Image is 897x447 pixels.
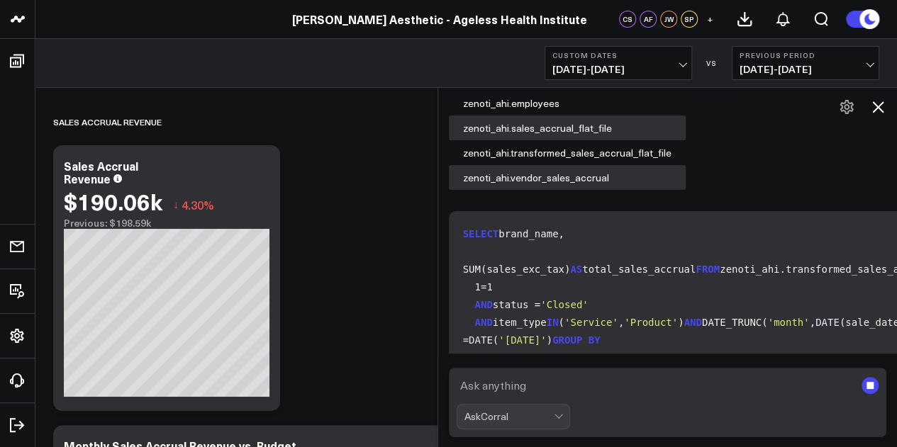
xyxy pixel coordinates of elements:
[64,217,269,229] div: Previous: $198.59k
[767,317,809,328] span: 'month'
[701,11,718,28] button: +
[681,11,698,28] div: SP
[64,188,162,214] div: $190.06k
[815,317,840,328] span: DATE
[474,317,492,328] span: AND
[707,14,713,24] span: +
[469,334,493,346] span: DATE
[449,115,686,140] div: zenoti_ahi.sales_accrual_flat_file
[570,264,582,275] span: AS
[64,158,138,186] div: Sales Accrual Revenue
[547,317,559,328] span: IN
[173,196,179,214] span: ↓
[182,197,214,213] span: 4.30%
[53,106,162,138] div: Sales Accrual Revenue
[624,317,678,328] span: 'Product'
[486,281,492,293] span: 1
[589,334,601,346] span: BY
[474,352,480,363] span: 1
[552,51,684,60] b: Custom Dates
[640,11,657,28] div: AF
[699,59,725,67] div: VS
[696,264,720,275] span: FROM
[552,334,582,346] span: GROUP
[545,46,692,80] button: Custom Dates[DATE]-[DATE]
[740,51,871,60] b: Previous Period
[449,165,686,190] div: zenoti_ahi.vendor_sales_accrual
[474,281,480,293] span: 1
[498,334,546,346] span: '[DATE]'
[540,299,588,310] span: 'Closed'
[449,140,686,165] div: zenoti_ahi.transformed_sales_accrual_flat_file
[463,228,499,239] span: SELECT
[684,317,701,328] span: AND
[564,317,618,328] span: 'Service'
[449,91,686,115] div: zenoti_ahi.employees
[292,11,587,27] a: [PERSON_NAME] Aesthetic - Ageless Health Institute
[474,299,492,310] span: AND
[552,64,684,75] span: [DATE] - [DATE]
[732,46,879,80] button: Previous Period[DATE]-[DATE]
[660,11,677,28] div: JW
[740,64,871,75] span: [DATE] - [DATE]
[619,11,636,28] div: CS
